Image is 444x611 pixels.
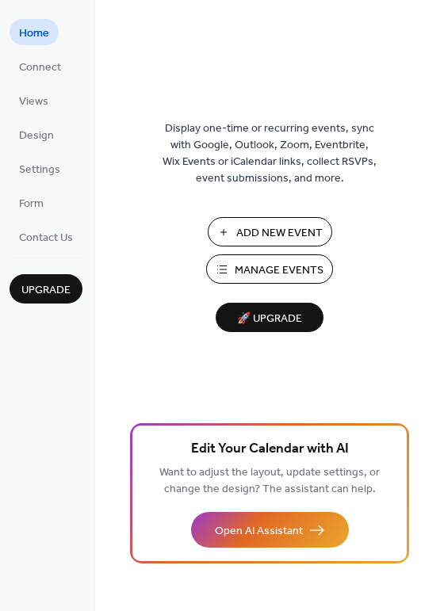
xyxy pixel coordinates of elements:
span: Design [19,128,54,144]
button: Manage Events [206,254,333,284]
span: Connect [19,59,61,76]
a: Connect [10,53,71,79]
span: Settings [19,162,60,178]
span: Home [19,25,49,42]
a: Form [10,189,53,216]
span: Add New Event [236,225,323,242]
span: Form [19,196,44,212]
span: Upgrade [21,282,71,299]
span: Manage Events [235,262,323,279]
span: Edit Your Calendar with AI [191,438,349,460]
span: Views [19,94,48,110]
button: 🚀 Upgrade [216,303,323,332]
span: Contact Us [19,230,73,246]
button: Add New Event [208,217,332,246]
a: Home [10,19,59,45]
button: Open AI Assistant [191,512,349,548]
a: Design [10,121,63,147]
a: Views [10,87,58,113]
button: Upgrade [10,274,82,304]
span: 🚀 Upgrade [225,308,314,330]
span: Want to adjust the layout, update settings, or change the design? The assistant can help. [159,462,380,500]
a: Settings [10,155,70,181]
span: Open AI Assistant [215,523,303,540]
a: Contact Us [10,223,82,250]
span: Display one-time or recurring events, sync with Google, Outlook, Zoom, Eventbrite, Wix Events or ... [163,120,377,187]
